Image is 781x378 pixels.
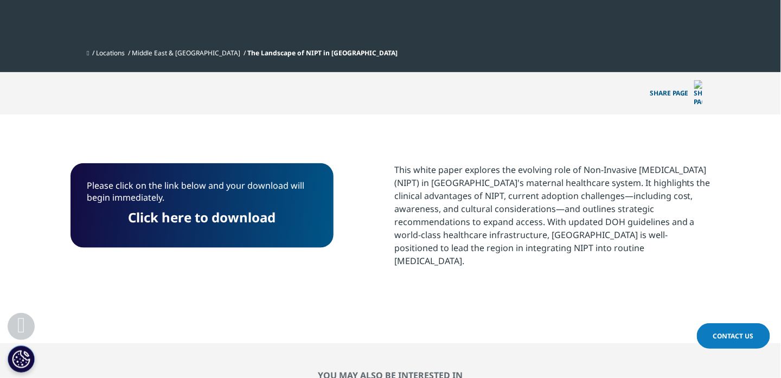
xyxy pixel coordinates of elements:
[642,72,710,114] button: Share PAGEShare PAGE
[642,72,710,114] p: Share PAGE
[129,208,276,226] a: Click here to download
[96,48,125,57] a: Locations
[132,48,240,57] a: Middle East & [GEOGRAPHIC_DATA]
[694,80,702,106] img: Share PAGE
[713,331,754,341] span: Contact Us
[394,163,710,267] div: This white paper explores the evolving role of Non-Invasive [MEDICAL_DATA] (NIPT) in [GEOGRAPHIC_...
[247,48,398,57] span: The Landscape of NIPT in [GEOGRAPHIC_DATA]
[8,345,35,373] button: Cookies Settings
[87,180,317,212] p: Please click on the link below and your download will begin immediately.
[697,323,770,349] a: Contact Us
